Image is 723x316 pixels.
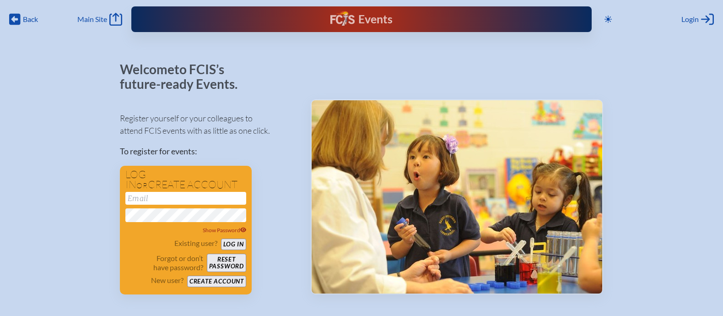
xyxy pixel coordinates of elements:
[261,11,462,27] div: FCIS Events — Future ready
[120,112,296,137] p: Register yourself or your colleagues to attend FCIS events with as little as one click.
[203,227,247,234] span: Show Password
[125,254,203,272] p: Forgot or don’t have password?
[136,181,148,190] span: or
[151,276,183,285] p: New user?
[312,100,602,294] img: Events
[125,169,246,190] h1: Log in create account
[207,254,246,272] button: Resetpassword
[125,192,246,205] input: Email
[120,145,296,158] p: To register for events:
[221,239,246,250] button: Log in
[174,239,217,248] p: Existing user?
[187,276,246,287] button: Create account
[77,13,122,26] a: Main Site
[681,15,699,24] span: Login
[77,15,107,24] span: Main Site
[120,62,248,91] p: Welcome to FCIS’s future-ready Events.
[23,15,38,24] span: Back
